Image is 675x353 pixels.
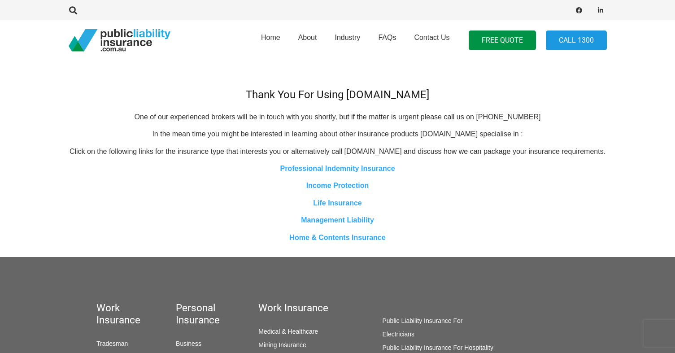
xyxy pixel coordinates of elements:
[306,182,369,189] a: Income Protection
[69,129,607,139] p: In the mean time you might be interested in learning about other insurance products [DOMAIN_NAME]...
[69,88,607,101] h4: Thank You For Using [DOMAIN_NAME]
[69,112,607,122] p: One of our experienced brokers will be in touch with you shortly, but if the matter is urgent ple...
[573,4,585,17] a: Facebook
[469,31,536,51] a: FREE QUOTE
[176,302,207,326] h5: Personal Insurance
[261,34,280,41] span: Home
[258,328,318,335] a: Medical & Healthcare
[326,17,369,63] a: Industry
[313,199,361,207] a: Life Insurance
[69,147,607,157] p: Click on the following links for the insurance type that interests you or alternatively call [DOM...
[298,34,317,41] span: About
[258,302,331,314] h5: Work Insurance
[405,17,458,63] a: Contact Us
[378,34,396,41] span: FAQs
[594,4,607,17] a: LinkedIn
[258,341,306,349] a: Mining Insurance
[382,317,462,338] a: Public Liability Insurance For Electricians
[382,344,493,351] a: Public Liability Insurance For Hospitality
[414,34,449,41] span: Contact Us
[301,216,374,224] a: Management Liability
[280,165,395,172] a: Professional Indemnity Insurance
[335,34,360,41] span: Industry
[369,17,405,63] a: FAQs
[96,302,124,326] h5: Work Insurance
[289,234,385,241] a: Home & Contents Insurance
[69,29,170,52] a: pli_logotransparent
[546,31,607,51] a: Call 1300
[382,302,496,314] h5: Work Insurance
[65,6,83,14] a: Search
[289,17,326,63] a: About
[252,17,289,63] a: Home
